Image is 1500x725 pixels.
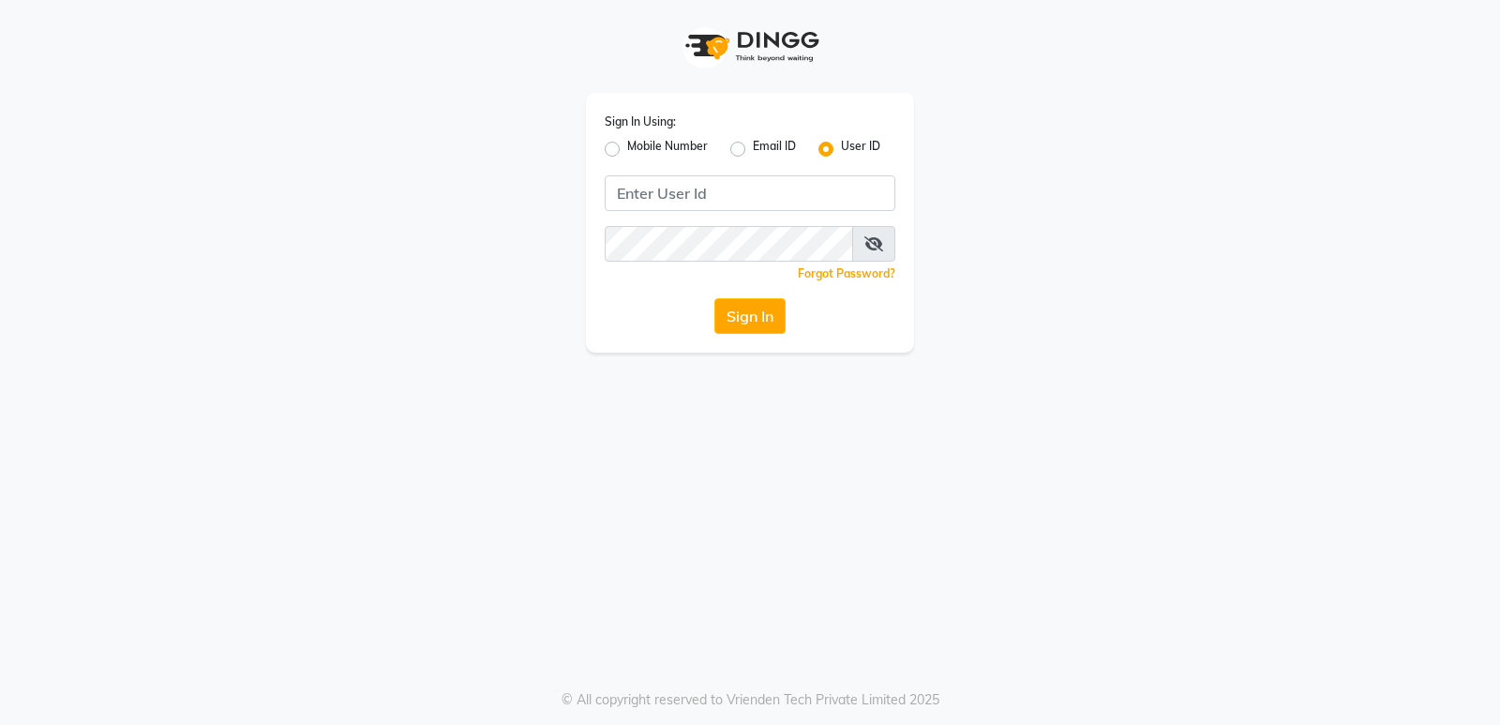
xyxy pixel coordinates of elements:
input: Username [605,226,853,262]
label: Email ID [753,138,796,160]
input: Username [605,175,895,211]
a: Forgot Password? [798,266,895,280]
label: Mobile Number [627,138,708,160]
label: User ID [841,138,880,160]
label: Sign In Using: [605,113,676,130]
button: Sign In [714,298,786,334]
img: logo1.svg [675,19,825,74]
